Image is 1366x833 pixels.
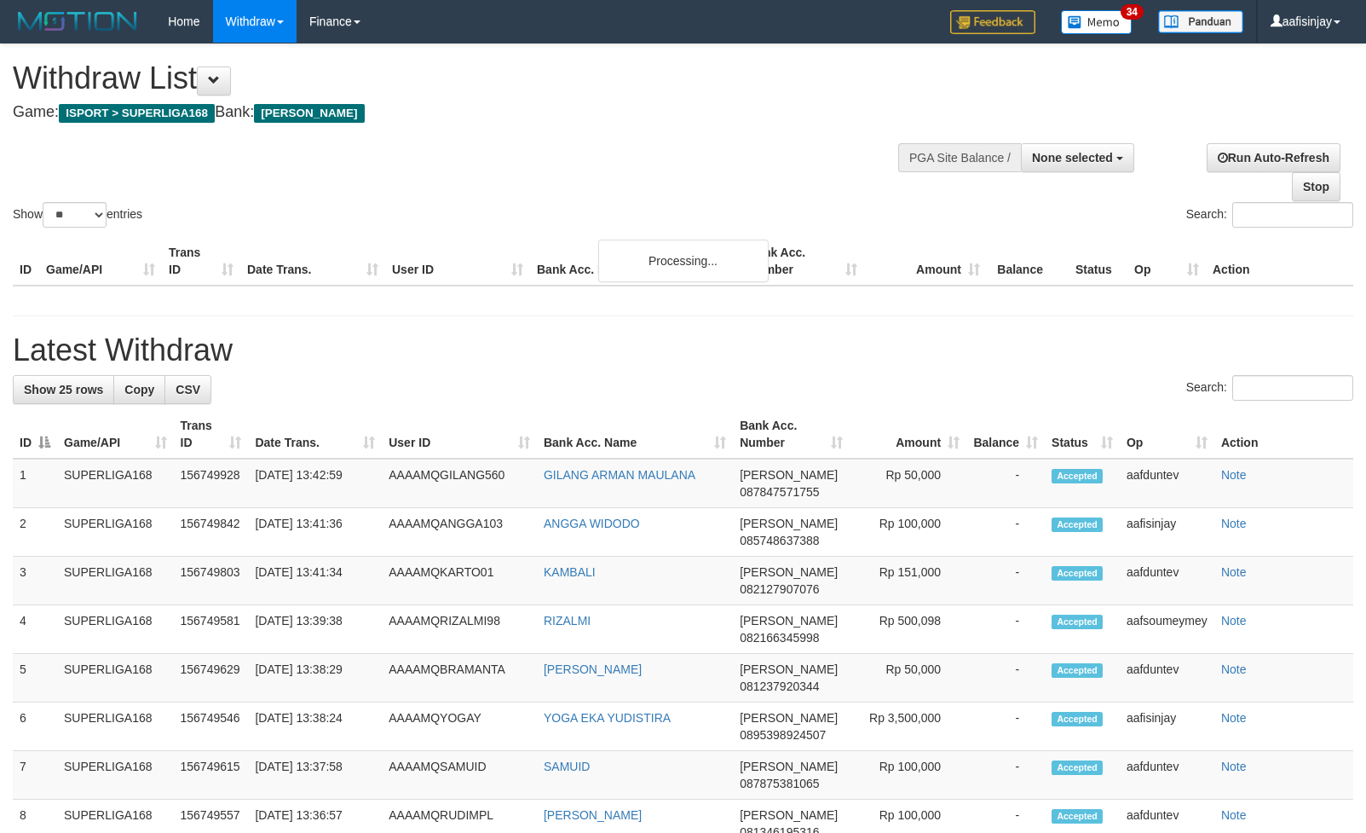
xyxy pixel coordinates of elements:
h1: Withdraw List [13,61,894,95]
input: Search: [1232,375,1353,401]
span: [PERSON_NAME] [740,468,838,482]
th: Trans ID: activate to sort column ascending [174,410,249,459]
td: SUPERLIGA168 [57,605,174,654]
h4: Game: Bank: [13,104,894,121]
span: Copy 087875381065 to clipboard [740,777,819,790]
td: SUPERLIGA168 [57,508,174,557]
select: Showentries [43,202,107,228]
th: Trans ID [162,237,240,286]
span: [PERSON_NAME] [740,517,838,530]
a: Note [1221,808,1247,822]
td: Rp 50,000 [850,654,966,703]
th: ID: activate to sort column descending [13,410,57,459]
td: SUPERLIGA168 [57,751,174,800]
span: Accepted [1052,566,1103,581]
a: Show 25 rows [13,375,114,404]
span: CSV [176,383,200,396]
label: Search: [1186,202,1353,228]
th: Game/API: activate to sort column ascending [57,410,174,459]
th: Bank Acc. Number [741,237,864,286]
a: GILANG ARMAN MAULANA [544,468,695,482]
span: Accepted [1052,615,1103,629]
a: Note [1221,468,1247,482]
th: Action [1214,410,1353,459]
td: AAAAMQANGGA103 [382,508,537,557]
td: SUPERLIGA168 [57,557,174,605]
span: [PERSON_NAME] [740,614,838,628]
a: Note [1221,565,1247,579]
td: [DATE] 13:38:24 [248,703,382,751]
span: Copy 085748637388 to clipboard [740,534,819,547]
td: [DATE] 13:37:58 [248,751,382,800]
td: Rp 100,000 [850,508,966,557]
th: Balance [987,237,1069,286]
a: Note [1221,614,1247,628]
button: None selected [1021,143,1134,172]
a: Note [1221,517,1247,530]
span: Accepted [1052,809,1103,824]
td: AAAAMQGILANG560 [382,459,537,508]
a: [PERSON_NAME] [544,662,642,676]
a: Note [1221,760,1247,773]
td: SUPERLIGA168 [57,654,174,703]
input: Search: [1232,202,1353,228]
span: Accepted [1052,469,1103,483]
span: Copy 081237920344 to clipboard [740,680,819,693]
th: Date Trans.: activate to sort column ascending [248,410,382,459]
td: aafduntev [1120,557,1214,605]
span: [PERSON_NAME] [740,662,838,676]
td: 1 [13,459,57,508]
th: Bank Acc. Number: activate to sort column ascending [733,410,850,459]
a: [PERSON_NAME] [544,808,642,822]
th: Op [1127,237,1206,286]
a: Note [1221,662,1247,676]
span: None selected [1032,151,1113,165]
td: [DATE] 13:42:59 [248,459,382,508]
td: - [966,605,1045,654]
a: CSV [164,375,211,404]
span: Accepted [1052,518,1103,532]
td: 156749842 [174,508,249,557]
td: aafduntev [1120,654,1214,703]
td: Rp 3,500,000 [850,703,966,751]
td: - [966,459,1045,508]
img: Button%20Memo.svg [1061,10,1133,34]
td: Rp 151,000 [850,557,966,605]
td: [DATE] 13:41:36 [248,508,382,557]
label: Show entries [13,202,142,228]
span: [PERSON_NAME] [740,808,838,822]
td: - [966,508,1045,557]
td: AAAAMQKARTO01 [382,557,537,605]
label: Search: [1186,375,1353,401]
a: Copy [113,375,165,404]
td: aafsoumeymey [1120,605,1214,654]
a: ANGGA WIDODO [544,517,640,530]
a: SAMUID [544,760,590,773]
td: [DATE] 13:38:29 [248,654,382,703]
a: Note [1221,711,1247,725]
span: Copy [124,383,154,396]
td: aafisinjay [1120,703,1214,751]
div: PGA Site Balance / [898,143,1021,172]
span: Copy 087847571755 to clipboard [740,485,819,499]
th: Amount [864,237,987,286]
th: Bank Acc. Name [530,237,741,286]
span: Copy 0895398924507 to clipboard [740,728,826,742]
td: - [966,751,1045,800]
th: User ID [385,237,530,286]
td: SUPERLIGA168 [57,703,174,751]
th: Action [1206,237,1353,286]
td: 4 [13,605,57,654]
th: Amount: activate to sort column ascending [850,410,966,459]
td: 156749629 [174,654,249,703]
th: Status [1069,237,1127,286]
span: Accepted [1052,663,1103,678]
span: [PERSON_NAME] [740,711,838,725]
span: Accepted [1052,712,1103,726]
td: - [966,703,1045,751]
td: 6 [13,703,57,751]
td: Rp 100,000 [850,751,966,800]
span: Copy 082166345998 to clipboard [740,631,819,645]
td: SUPERLIGA168 [57,459,174,508]
td: AAAAMQRIZALMI98 [382,605,537,654]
